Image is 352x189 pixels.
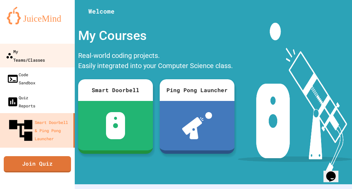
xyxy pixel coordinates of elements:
img: logo-orange.svg [7,7,68,24]
img: ppl-with-ball.png [182,112,212,139]
div: My Teams/Classes [6,47,45,64]
div: Ping Pong Launcher [160,79,234,101]
div: My Courses [75,23,238,49]
iframe: chat widget [323,162,345,182]
div: Smart Doorbell [78,79,153,101]
img: sdb-white.svg [106,112,125,139]
img: banner-image-my-projects.png [238,23,352,177]
div: Smart Doorbell & Ping Pong Launcher [7,117,71,144]
div: Code Sandbox [7,70,35,87]
a: Join Quiz [4,156,71,172]
div: Quiz Reports [7,93,35,110]
div: Real-world coding projects. Easily integrated into your Computer Science class. [75,49,238,74]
